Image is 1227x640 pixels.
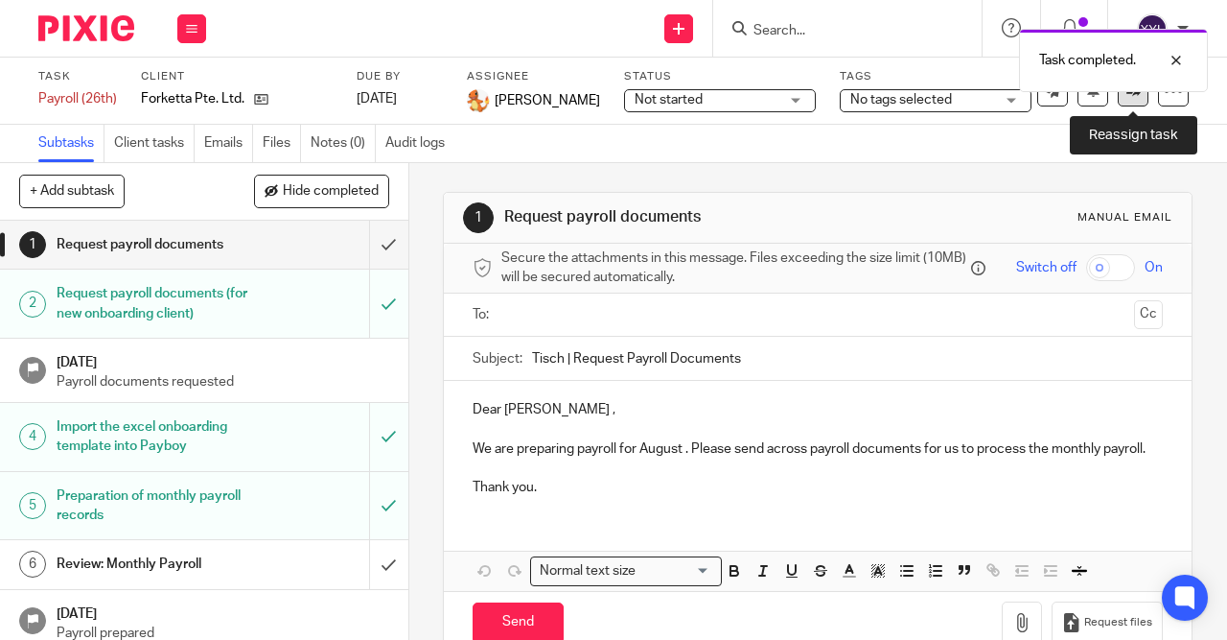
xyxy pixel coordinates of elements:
div: 5 [19,492,46,519]
label: To: [473,305,494,324]
div: 2 [19,291,46,318]
h1: Review: Monthly Payroll [57,550,252,579]
p: We are preparing payroll for August . Please send across payroll documents for us to process the ... [473,439,1163,459]
h1: Request payroll documents [57,230,252,259]
a: Notes (0) [311,125,376,162]
h1: Request payroll documents (for new onboarding client) [57,279,252,328]
h1: Preparation of monthly payroll records [57,482,252,531]
input: Search for option [641,561,710,581]
div: Manual email [1077,210,1172,225]
label: Due by [357,69,443,84]
p: Thank you. [473,478,1163,497]
h1: [DATE] [57,348,389,372]
h1: Import the excel onboarding template into Payboy [57,413,252,462]
div: Search for option [530,557,722,586]
label: Client [141,69,333,84]
div: 4 [19,423,46,450]
span: [PERSON_NAME] [495,91,600,110]
img: Pixie [38,15,134,41]
p: Dear [PERSON_NAME] , [473,400,1163,419]
label: Assignee [467,69,600,84]
p: Payroll documents requested [57,372,389,391]
img: 278-2789894_pokemon-charmander-vector.png [467,89,490,112]
p: Task completed. [1039,51,1136,70]
span: Hide completed [283,184,379,200]
img: svg%3E [1137,13,1168,44]
span: Not started [635,93,703,107]
h1: [DATE] [57,600,389,624]
a: Emails [204,125,253,162]
span: On [1145,258,1163,277]
label: Task [38,69,117,84]
span: Normal text size [535,561,639,581]
div: 1 [19,231,46,258]
div: 6 [19,551,46,578]
span: No tags selected [850,93,952,107]
a: Audit logs [385,125,454,162]
div: Payroll (26th) [38,89,117,108]
a: Client tasks [114,125,195,162]
span: Switch off [1016,258,1077,277]
a: Files [263,125,301,162]
span: Secure the attachments in this message. Files exceeding the size limit (10MB) will be secured aut... [501,249,966,288]
div: 1 [463,202,494,233]
button: Hide completed [254,175,389,207]
span: [DATE] [357,92,397,106]
p: Forketta Pte. Ltd. [141,89,244,108]
h1: Request payroll documents [504,207,859,227]
label: Subject: [473,349,522,368]
button: + Add subtask [19,175,125,207]
a: Subtasks [38,125,104,162]
button: Cc [1134,300,1163,329]
span: Request files [1084,615,1152,630]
